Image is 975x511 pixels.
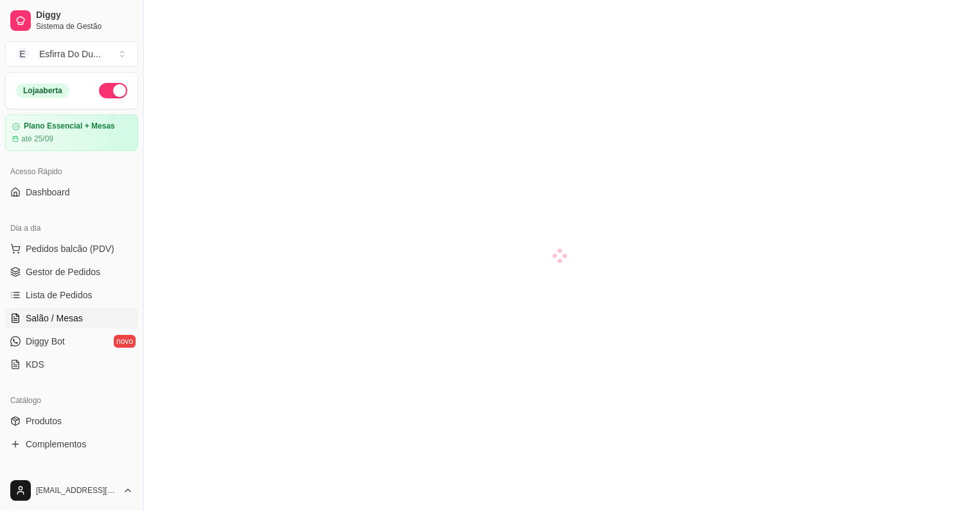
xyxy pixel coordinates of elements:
span: Diggy Bot [26,335,65,348]
span: Complementos [26,438,86,451]
button: Pedidos balcão (PDV) [5,238,138,259]
span: E [16,48,29,60]
span: KDS [26,358,44,371]
article: Plano Essencial + Mesas [24,121,115,131]
span: Produtos [26,415,62,427]
a: Complementos [5,434,138,454]
span: [EMAIL_ADDRESS][DOMAIN_NAME] [36,485,118,496]
a: Plano Essencial + Mesasaté 25/09 [5,114,138,151]
span: Dashboard [26,186,70,199]
span: Salão / Mesas [26,312,83,325]
button: [EMAIL_ADDRESS][DOMAIN_NAME] [5,475,138,506]
span: Pedidos balcão (PDV) [26,242,114,255]
div: Dia a dia [5,218,138,238]
span: Sistema de Gestão [36,21,133,31]
span: Gestor de Pedidos [26,265,100,278]
a: Produtos [5,411,138,431]
button: Alterar Status [99,83,127,98]
a: Salão / Mesas [5,308,138,328]
button: Select a team [5,41,138,67]
div: Acesso Rápido [5,161,138,182]
div: Loja aberta [16,84,69,98]
a: Gestor de Pedidos [5,262,138,282]
a: Lista de Pedidos [5,285,138,305]
a: KDS [5,354,138,375]
span: Diggy [36,10,133,21]
a: DiggySistema de Gestão [5,5,138,36]
div: Esfirra Do Du ... [39,48,101,60]
div: Catálogo [5,390,138,411]
a: Diggy Botnovo [5,331,138,352]
span: Lista de Pedidos [26,289,93,301]
article: até 25/09 [21,134,53,144]
a: Dashboard [5,182,138,202]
